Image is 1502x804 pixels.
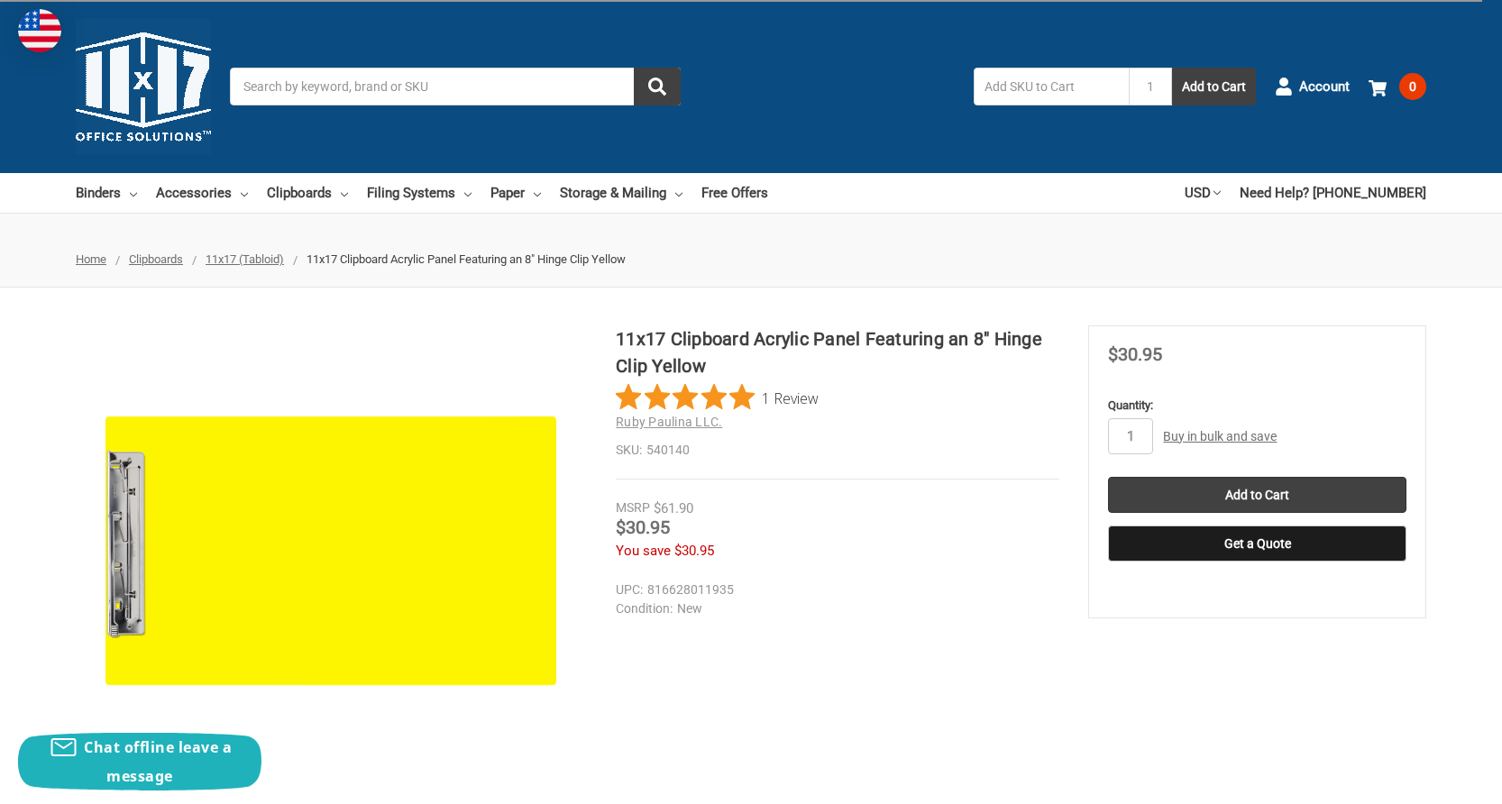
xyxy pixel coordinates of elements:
[307,252,626,266] span: 11x17 Clipboard Acrylic Panel Featuring an 8" Hinge Clip Yellow
[616,384,819,411] button: Rated 5 out of 5 stars from 1 reviews. Jump to reviews.
[76,252,106,266] a: Home
[1172,68,1256,105] button: Add to Cart
[18,733,261,790] button: Chat offline leave a message
[1299,77,1350,97] span: Account
[1108,343,1162,365] span: $30.95
[1399,73,1426,100] span: 0
[1108,397,1406,415] label: Quantity:
[616,516,670,538] span: $30.95
[1275,63,1350,110] a: Account
[267,173,348,213] a: Clipboards
[616,599,1050,618] dd: New
[1163,429,1277,443] a: Buy in bulk and save
[654,500,693,516] span: $61.90
[206,252,284,266] a: 11x17 (Tabloid)
[616,415,722,429] a: Ruby Paulina LLC.
[1369,63,1426,110] a: 0
[616,580,643,599] dt: UPC:
[76,19,211,154] img: 11x17.com
[367,173,472,213] a: Filing Systems
[616,580,1050,599] dd: 816628011935
[105,325,556,776] img: 11x17 Clipboard Acrylic Panel Featuring an 8" Hinge Clip Yellow
[616,543,671,559] span: You save
[230,68,681,105] input: Search by keyword, brand or SKU
[1108,525,1406,562] button: Get a Quote
[1108,477,1406,513] input: Add to Cart
[701,173,768,213] a: Free Offers
[1353,755,1502,804] iframe: Google Customer Reviews
[129,252,183,266] a: Clipboards
[1240,173,1426,213] a: Need Help? [PHONE_NUMBER]
[84,737,232,786] span: Chat offline leave a message
[616,325,1058,379] h1: 11x17 Clipboard Acrylic Panel Featuring an 8" Hinge Clip Yellow
[490,173,541,213] a: Paper
[974,68,1129,105] input: Add SKU to Cart
[1185,173,1221,213] a: USD
[76,173,137,213] a: Binders
[616,498,650,517] div: MSRP
[156,173,248,213] a: Accessories
[560,173,682,213] a: Storage & Mailing
[18,9,61,52] img: duty and tax information for United States
[674,543,714,559] span: $30.95
[616,441,1058,460] dd: 540140
[616,441,642,460] dt: SKU:
[762,384,819,411] span: 1 Review
[616,599,673,618] dt: Condition:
